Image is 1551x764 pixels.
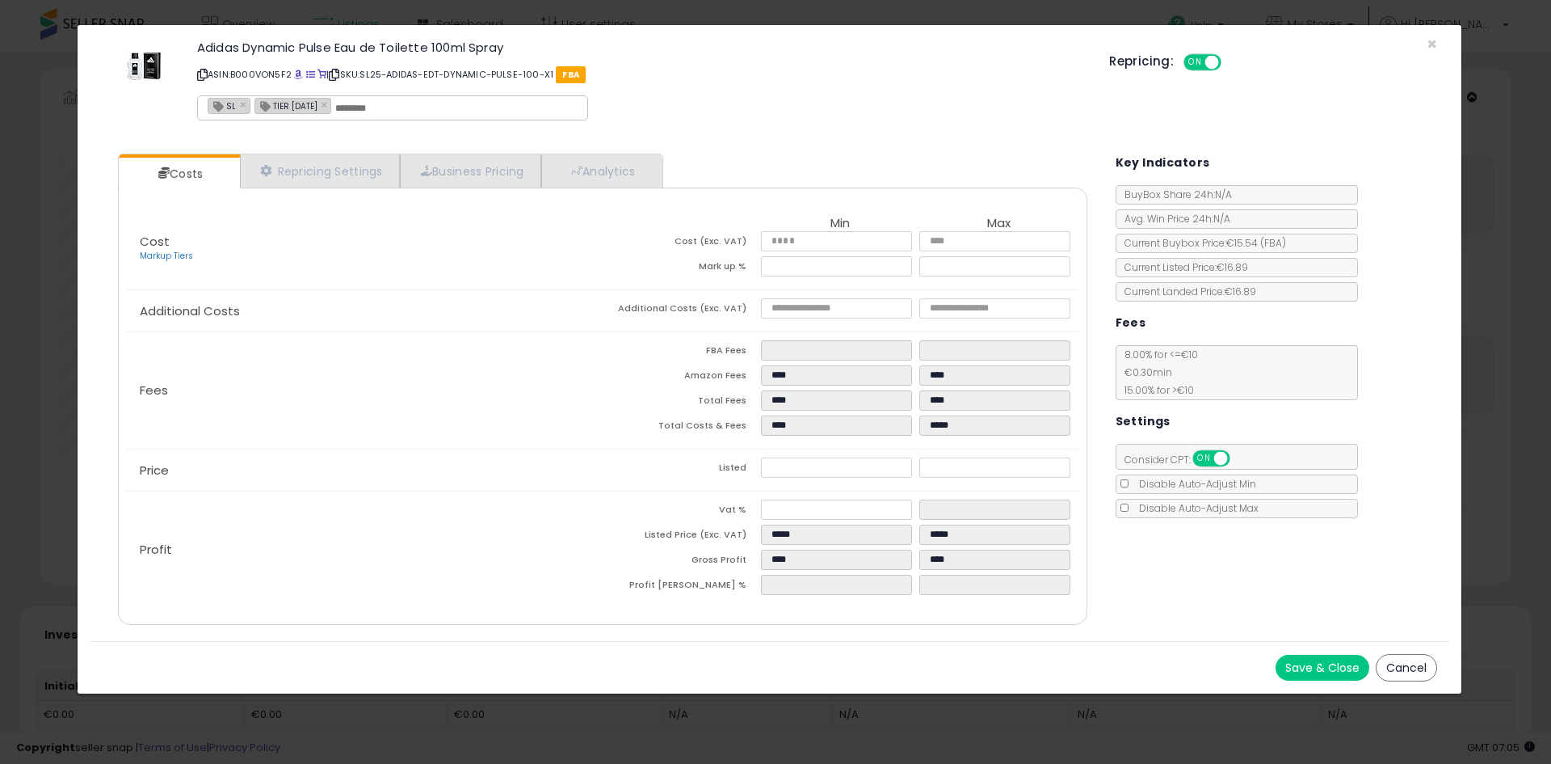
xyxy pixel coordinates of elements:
[127,305,603,318] p: Additional Costs
[1116,412,1171,432] h5: Settings
[127,464,603,477] p: Price
[603,231,761,256] td: Cost (Exc. VAT)
[603,256,761,281] td: Mark up %
[240,97,250,112] a: ×
[1109,55,1174,68] h5: Repricing:
[1276,655,1369,681] button: Save & Close
[556,66,586,83] span: FBA
[127,235,603,263] p: Cost
[1226,236,1286,250] span: €15.54
[1427,32,1437,56] span: ×
[603,340,761,365] td: FBA Fees
[120,41,168,90] img: 31shHT3QOaL._SL60_.jpg
[603,500,761,525] td: Vat %
[1116,285,1256,298] span: Current Landed Price: €16.89
[197,41,1085,53] h3: Adidas Dynamic Pulse Eau de Toilette 100ml Spray
[603,390,761,416] td: Total Fees
[1227,452,1253,466] span: OFF
[240,154,400,188] a: Repricing Settings
[255,99,317,112] span: TIER [DATE]
[1116,212,1230,226] span: Avg. Win Price 24h: N/A
[317,68,326,81] a: Your listing only
[294,68,303,81] a: BuyBox page
[306,68,315,81] a: All offer listings
[400,154,541,188] a: Business Pricing
[919,217,1078,231] th: Max
[1116,365,1172,379] span: €0.30 min
[127,384,603,397] p: Fees
[1260,236,1286,250] span: ( FBA )
[761,217,919,231] th: Min
[603,416,761,441] td: Total Costs & Fees
[208,99,236,112] span: SL
[127,543,603,556] p: Profit
[1376,654,1437,682] button: Cancel
[1116,153,1210,173] h5: Key Indicators
[603,550,761,575] td: Gross Profit
[603,525,761,550] td: Listed Price (Exc. VAT)
[1116,453,1251,466] span: Consider CPT:
[1116,236,1286,250] span: Current Buybox Price:
[1116,383,1194,397] span: 15.00 % for > €10
[1219,56,1245,70] span: OFF
[1131,501,1259,515] span: Disable Auto-Adjust Max
[197,61,1085,87] p: ASIN: B000VON5F2 | SKU: SL25-ADIDAS-EDT-DYNAMIC-PULSE-100-X1
[119,158,238,190] a: Costs
[603,575,761,600] td: Profit [PERSON_NAME] %
[541,154,661,188] a: Analytics
[322,97,331,112] a: ×
[140,250,193,262] a: Markup Tiers
[1131,477,1256,491] span: Disable Auto-Adjust Min
[603,298,761,323] td: Additional Costs (Exc. VAT)
[603,458,761,483] td: Listed
[1185,56,1205,70] span: ON
[1116,313,1146,333] h5: Fees
[1116,348,1198,397] span: 8.00 % for <= €10
[1194,452,1214,466] span: ON
[1116,188,1232,201] span: BuyBox Share 24h: N/A
[1116,260,1248,274] span: Current Listed Price: €16.89
[603,365,761,390] td: Amazon Fees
